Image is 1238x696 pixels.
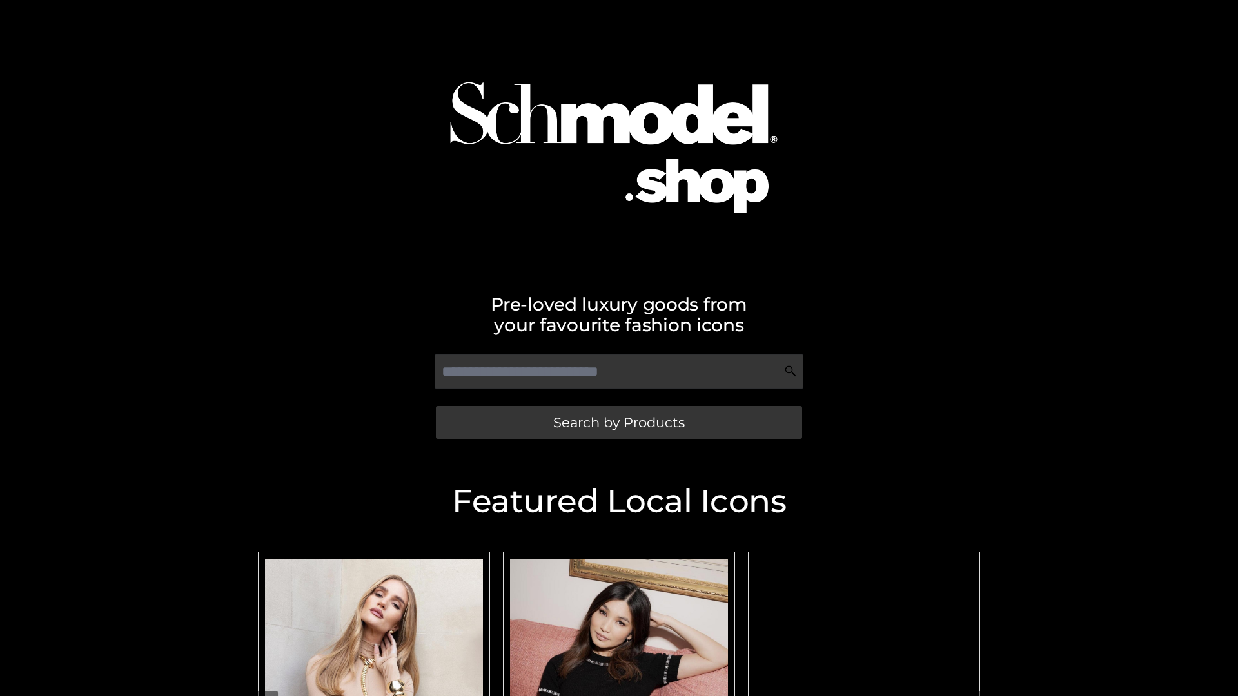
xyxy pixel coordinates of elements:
[251,485,987,517] h2: Featured Local Icons​
[784,365,797,378] img: Search Icon
[436,406,802,439] a: Search by Products
[251,294,987,335] h2: Pre-loved luxury goods from your favourite fashion icons
[553,416,685,429] span: Search by Products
